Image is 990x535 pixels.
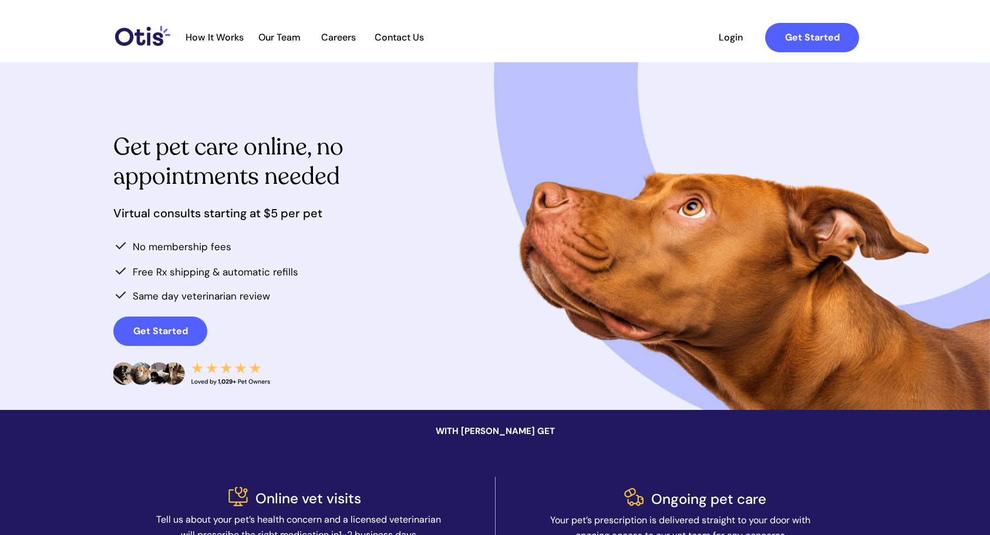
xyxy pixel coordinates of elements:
[309,32,367,43] a: Careers
[133,290,270,302] span: Same day veterinarian review
[436,425,555,437] span: WITH [PERSON_NAME] GET
[785,31,840,43] strong: Get Started
[703,32,757,43] span: Login
[180,32,250,43] a: How It Works
[133,325,188,337] strong: Get Started
[651,490,766,508] span: Ongoing pet care
[368,32,430,43] a: Contact Us
[255,489,361,507] span: Online vet visits
[765,23,859,52] a: Get Started
[703,23,757,52] a: Login
[113,206,322,221] span: Virtual consults starting at $5 per pet
[113,131,344,192] span: Get pet care online, no appointments needed
[133,240,231,253] span: No membership fees
[113,317,207,346] a: Get Started
[251,32,308,43] a: Our Team
[133,265,298,278] span: Free Rx shipping & automatic refills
